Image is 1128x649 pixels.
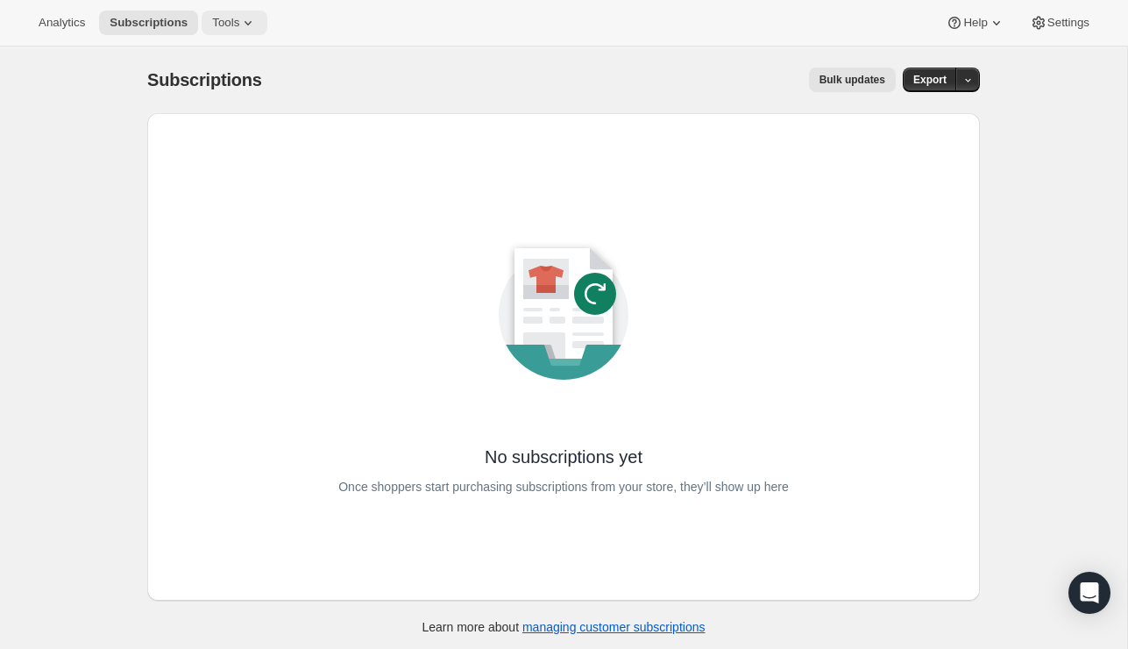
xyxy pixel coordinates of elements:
span: Bulk updates [819,73,885,87]
p: No subscriptions yet [485,445,642,469]
button: Subscriptions [99,11,198,35]
a: managing customer subscriptions [522,620,706,634]
span: Settings [1047,16,1089,30]
p: Once shoppers start purchasing subscriptions from your store, they’ll show up here [338,474,789,499]
button: Tools [202,11,267,35]
span: Export [913,73,947,87]
button: Settings [1019,11,1100,35]
div: Open Intercom Messenger [1068,572,1110,614]
span: Subscriptions [110,16,188,30]
button: Help [935,11,1015,35]
span: Subscriptions [147,70,262,89]
span: Analytics [39,16,85,30]
p: Learn more about [422,618,706,636]
span: Help [963,16,987,30]
button: Analytics [28,11,96,35]
button: Export [903,68,957,92]
button: Bulk updates [809,68,896,92]
span: Tools [212,16,239,30]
